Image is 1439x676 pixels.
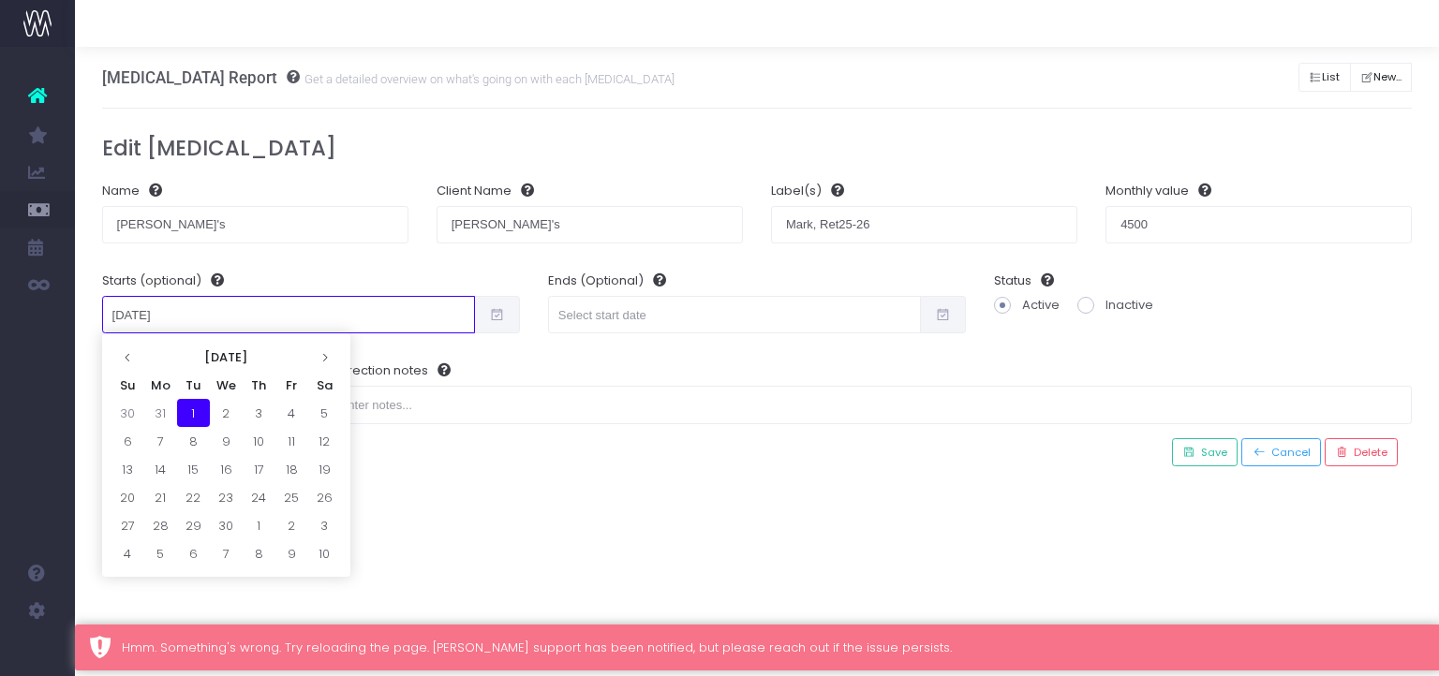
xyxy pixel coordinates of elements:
[1298,58,1413,96] div: Button group with nested dropdown
[994,296,1060,315] label: Active
[308,483,341,511] td: 26
[111,483,144,511] td: 20
[177,427,210,455] td: 8
[275,483,308,511] td: 25
[275,511,308,539] td: 2
[275,455,308,483] td: 18
[771,182,844,200] label: Label(s)
[144,455,177,483] td: 14
[243,427,275,455] td: 10
[308,399,341,427] td: 5
[122,639,1429,657] div: Hmm. Something's wrong. Try reloading the page. [PERSON_NAME] support has been notified, but plea...
[243,455,275,483] td: 17
[102,272,224,290] label: Starts (optional)
[275,427,308,455] td: 11
[308,539,341,567] td: 10
[243,483,275,511] td: 24
[994,272,1054,290] label: Status
[325,386,1413,423] input: Enter notes...
[275,371,308,399] th: Fr
[102,206,408,243] input: Enter a name
[102,136,1413,161] h3: Edit [MEDICAL_DATA]
[177,455,210,483] td: 15
[1195,445,1227,461] span: Save
[275,399,308,427] td: 4
[144,427,177,455] td: 7
[1241,438,1320,467] button: Cancel
[177,539,210,567] td: 6
[243,539,275,567] td: 8
[308,427,341,455] td: 12
[1350,63,1413,92] button: New...
[111,399,144,427] td: 30
[177,371,210,399] th: Tu
[325,361,451,380] label: Correction notes
[177,399,210,427] td: 1
[210,511,243,539] td: 30
[111,511,144,539] td: 27
[308,455,341,483] td: 19
[243,399,275,427] td: 3
[300,68,675,87] small: Get a detailed overview on what's going on with each [MEDICAL_DATA]
[102,296,475,333] input: Select start date
[243,511,275,539] td: 1
[771,206,1077,243] input: Enter label name
[308,511,341,539] td: 3
[111,427,144,455] td: 6
[1348,445,1387,461] span: Delete
[1077,296,1153,315] label: Inactive
[102,68,675,87] h3: [MEDICAL_DATA] Report
[1266,445,1311,461] span: Cancel
[437,182,534,200] label: Client Name
[144,343,308,371] th: [DATE]
[111,371,144,399] th: Su
[144,539,177,567] td: 5
[548,272,666,290] label: Ends (Optional)
[177,511,210,539] td: 29
[210,371,243,399] th: We
[210,483,243,511] td: 23
[144,399,177,427] td: 31
[437,206,743,243] input: Enter client name
[1105,182,1211,200] label: Monthly value
[548,296,921,333] input: Select start date
[144,371,177,399] th: Mo
[210,455,243,483] td: 16
[144,483,177,511] td: 21
[243,371,275,399] th: Th
[1172,438,1238,467] button: Save
[210,399,243,427] td: 2
[210,427,243,455] td: 9
[1105,206,1412,243] input: Enter monthly value
[1325,438,1398,467] button: Delete
[111,455,144,483] td: 13
[111,539,144,567] td: 4
[144,511,177,539] td: 28
[102,182,162,200] label: Name
[210,539,243,567] td: 7
[275,539,308,567] td: 9
[308,371,341,399] th: Sa
[1298,63,1351,92] button: List
[23,639,52,667] img: images/default_profile_image.png
[177,483,210,511] td: 22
